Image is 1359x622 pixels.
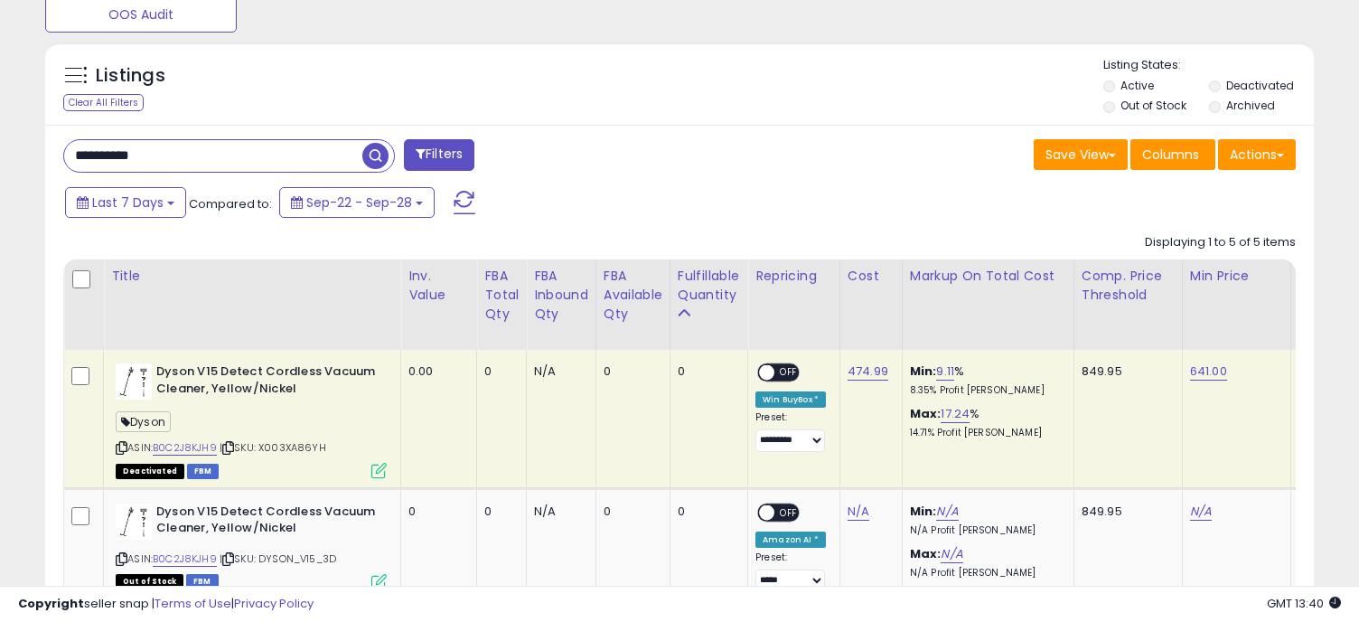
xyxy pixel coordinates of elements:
div: Comp. Price Threshold [1082,267,1175,305]
div: FBA Total Qty [484,267,519,324]
img: 31tliKqk8lL._SL40_.jpg [116,504,152,540]
span: Sep-22 - Sep-28 [306,193,412,212]
span: All listings that are unavailable for purchase on Amazon for any reason other than out-of-stock [116,464,184,479]
a: N/A [848,503,869,521]
div: % [910,406,1060,439]
div: 0 [484,363,512,380]
div: 0 [408,504,463,520]
p: N/A Profit [PERSON_NAME] [910,567,1060,580]
div: ASIN: [116,504,387,588]
a: N/A [936,503,958,521]
span: Compared to: [189,195,272,212]
div: seller snap | | [18,596,314,613]
div: Repricing [755,267,832,286]
span: | SKU: DYSON_V15_3D [220,551,336,566]
button: Save View [1034,139,1128,170]
div: Cost [848,267,895,286]
div: Preset: [755,411,826,452]
div: 0 [678,504,734,520]
button: Columns [1130,139,1215,170]
div: Displaying 1 to 5 of 5 items [1145,234,1296,251]
label: Deactivated [1226,78,1294,93]
span: | SKU: X003XA86YH [220,440,326,455]
a: 641.00 [1190,363,1227,381]
b: Min: [910,363,937,380]
div: 849.95 [1082,504,1168,520]
button: Actions [1218,139,1296,170]
div: 0.00 [408,363,463,380]
b: Max: [910,545,942,562]
span: OFF [774,365,803,381]
a: 17.24 [941,405,970,423]
a: N/A [1190,503,1212,521]
b: Dyson V15 Detect Cordless Vacuum Cleaner, Yellow/Nickel [156,504,376,542]
div: Amazon AI * [755,532,826,548]
span: FBM [187,464,220,479]
label: Active [1120,78,1154,93]
span: Columns [1142,146,1199,164]
span: 2025-10-7 13:40 GMT [1267,595,1341,612]
label: Archived [1226,98,1275,113]
a: Privacy Policy [234,595,314,612]
div: % [910,363,1060,397]
div: Inv. value [408,267,469,305]
div: 0 [484,504,512,520]
div: 0 [678,363,734,380]
button: Last 7 Days [65,187,186,218]
a: Terms of Use [155,595,231,612]
b: Dyson V15 Detect Cordless Vacuum Cleaner, Yellow/Nickel [156,363,376,401]
div: N/A [534,363,582,380]
div: Win BuyBox * [755,391,826,408]
p: 14.71% Profit [PERSON_NAME] [910,427,1060,439]
div: ASIN: [116,363,387,476]
span: Last 7 Days [92,193,164,212]
a: N/A [941,545,962,563]
div: Fulfillable Quantity [678,267,740,305]
div: FBA inbound Qty [534,267,588,324]
div: 849.95 [1082,363,1168,380]
div: N/A [534,504,582,520]
div: Title [111,267,393,286]
div: 0 [604,363,656,380]
b: Max: [910,405,942,422]
a: B0C2J8KJH9 [153,551,217,567]
label: Out of Stock [1120,98,1186,113]
h5: Listings [96,63,165,89]
strong: Copyright [18,595,84,612]
b: Min: [910,503,937,520]
img: 31tliKqk8lL._SL40_.jpg [116,363,152,400]
p: 8.35% Profit [PERSON_NAME] [910,384,1060,397]
span: Dyson [116,411,171,432]
button: Filters [404,139,474,171]
div: 0 [604,504,656,520]
div: FBA Available Qty [604,267,662,324]
a: 9.11 [936,363,954,381]
a: 474.99 [848,363,888,381]
div: Preset: [755,551,826,592]
button: Sep-22 - Sep-28 [279,187,435,218]
div: Min Price [1190,267,1283,286]
a: B0C2J8KJH9 [153,440,217,456]
p: N/A Profit [PERSON_NAME] [910,524,1060,537]
div: Clear All Filters [63,94,144,111]
th: The percentage added to the cost of goods (COGS) that forms the calculator for Min & Max prices. [902,259,1073,350]
p: Listing States: [1103,57,1314,74]
div: Markup on Total Cost [910,267,1066,286]
span: OFF [774,504,803,520]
